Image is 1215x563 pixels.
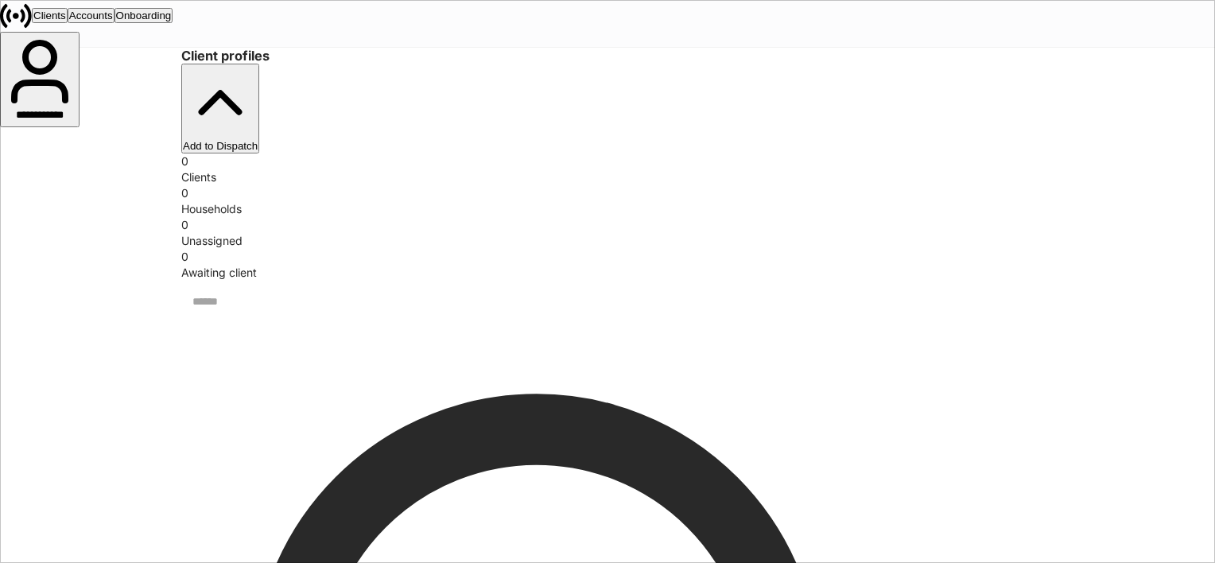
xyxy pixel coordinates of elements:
div: 0 [181,249,1034,265]
div: Accounts [69,10,113,21]
div: 0 [181,185,1034,201]
div: Onboarding [116,10,172,21]
div: 0Unassigned [181,217,1034,249]
div: Unassigned [181,233,1034,249]
div: 0 [181,153,1034,169]
button: Add to Dispatch [181,64,259,153]
div: Households [181,201,1034,217]
h3: Client profiles [181,48,1034,64]
div: 0 [181,217,1034,233]
div: Clients [181,169,1034,185]
button: Clients [32,8,68,23]
div: Add to Dispatch [183,140,258,152]
button: Accounts [68,8,115,23]
div: 0Awaiting client [181,249,1034,281]
button: Onboarding [115,8,173,23]
div: Clients [33,10,66,21]
div: Awaiting client [181,265,1034,281]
